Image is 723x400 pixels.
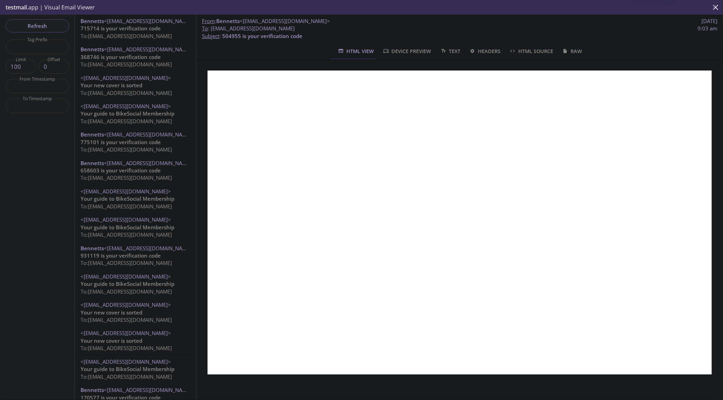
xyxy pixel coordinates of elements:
[75,128,196,156] div: Bennetts<[EMAIL_ADDRESS][DOMAIN_NAME]>775101 is your verification codeTo:[EMAIL_ADDRESS][DOMAIN_N...
[81,146,172,153] span: To: [EMAIL_ADDRESS][DOMAIN_NAME]
[240,17,330,24] span: <[EMAIL_ADDRESS][DOMAIN_NAME]>
[75,43,196,71] div: Bennetts<[EMAIL_ADDRESS][DOMAIN_NAME]>368746 is your verification codeTo:[EMAIL_ADDRESS][DOMAIN_N...
[81,280,174,287] span: Your guide to BikeSocial Membership
[75,355,196,383] div: <[EMAIL_ADDRESS][DOMAIN_NAME]>Your guide to BikeSocial MembershipTo:[EMAIL_ADDRESS][DOMAIN_NAME]
[81,167,161,174] span: 658603 is your verification code
[81,386,104,393] span: Bennetts
[81,316,172,323] span: To: [EMAIL_ADDRESS][DOMAIN_NAME]
[104,386,194,393] span: <[EMAIL_ADDRESS][DOMAIN_NAME]>
[469,47,500,55] span: Headers
[81,224,174,231] span: Your guide to BikeSocial Membership
[75,327,196,355] div: <[EMAIL_ADDRESS][DOMAIN_NAME]>Your new cover is sortedTo:[EMAIL_ADDRESS][DOMAIN_NAME]
[11,21,63,30] span: Refresh
[104,245,194,252] span: <[EMAIL_ADDRESS][DOMAIN_NAME]>
[81,46,104,53] span: Bennetts
[81,203,172,210] span: To: [EMAIL_ADDRESS][DOMAIN_NAME]
[562,47,582,55] span: Raw
[81,103,171,110] span: <[EMAIL_ADDRESS][DOMAIN_NAME]>
[202,17,215,24] span: From
[81,32,172,39] span: To: [EMAIL_ADDRESS][DOMAIN_NAME]
[202,32,219,39] span: Subject
[81,259,172,266] span: To: [EMAIL_ADDRESS][DOMAIN_NAME]
[75,270,196,298] div: <[EMAIL_ADDRESS][DOMAIN_NAME]>Your guide to BikeSocial MembershipTo:[EMAIL_ADDRESS][DOMAIN_NAME]
[81,365,174,372] span: Your guide to BikeSocial Membership
[222,32,302,39] span: 504955 is your verification code
[104,46,194,53] span: <[EMAIL_ADDRESS][DOMAIN_NAME]>
[202,25,208,32] span: To
[701,17,717,25] span: [DATE]
[509,47,553,55] span: HTML Source
[81,25,161,32] span: 715714 is your verification code
[81,309,142,316] span: Your new cover is sorted
[81,245,104,252] span: Bennetts
[75,72,196,99] div: <[EMAIL_ADDRESS][DOMAIN_NAME]>Your new cover is sortedTo:[EMAIL_ADDRESS][DOMAIN_NAME]
[81,17,104,24] span: Bennetts
[75,242,196,270] div: Bennetts<[EMAIL_ADDRESS][DOMAIN_NAME]>931119 is your verification codeTo:[EMAIL_ADDRESS][DOMAIN_N...
[75,15,196,43] div: Bennetts<[EMAIL_ADDRESS][DOMAIN_NAME]>715714 is your verification codeTo:[EMAIL_ADDRESS][DOMAIN_N...
[104,17,194,24] span: <[EMAIL_ADDRESS][DOMAIN_NAME]>
[75,213,196,241] div: <[EMAIL_ADDRESS][DOMAIN_NAME]>Your guide to BikeSocial MembershipTo:[EMAIL_ADDRESS][DOMAIN_NAME]
[81,131,104,138] span: Bennetts
[6,3,27,11] span: testmail
[81,329,171,336] span: <[EMAIL_ADDRESS][DOMAIN_NAME]>
[81,252,161,259] span: 931119 is your verification code
[81,195,174,202] span: Your guide to BikeSocial Membership
[202,17,330,25] span: :
[104,131,194,138] span: <[EMAIL_ADDRESS][DOMAIN_NAME]>
[6,19,69,32] button: Refresh
[75,100,196,128] div: <[EMAIL_ADDRESS][DOMAIN_NAME]>Your guide to BikeSocial MembershipTo:[EMAIL_ADDRESS][DOMAIN_NAME]
[75,298,196,326] div: <[EMAIL_ADDRESS][DOMAIN_NAME]>Your new cover is sortedTo:[EMAIL_ADDRESS][DOMAIN_NAME]
[698,25,717,32] span: 9:03 am
[81,337,142,344] span: Your new cover is sorted
[81,53,161,60] span: 368746 is your verification code
[81,74,171,81] span: <[EMAIL_ADDRESS][DOMAIN_NAME]>
[81,373,172,380] span: To: [EMAIL_ADDRESS][DOMAIN_NAME]
[81,160,104,166] span: Bennetts
[81,301,171,308] span: <[EMAIL_ADDRESS][DOMAIN_NAME]>
[337,47,374,55] span: HTML View
[104,160,194,166] span: <[EMAIL_ADDRESS][DOMAIN_NAME]>
[81,188,171,195] span: <[EMAIL_ADDRESS][DOMAIN_NAME]>
[81,139,161,146] span: 775101 is your verification code
[81,231,172,238] span: To: [EMAIL_ADDRESS][DOMAIN_NAME]
[81,358,171,365] span: <[EMAIL_ADDRESS][DOMAIN_NAME]>
[81,82,142,89] span: Your new cover is sorted
[81,288,172,295] span: To: [EMAIL_ADDRESS][DOMAIN_NAME]
[81,216,171,223] span: <[EMAIL_ADDRESS][DOMAIN_NAME]>
[81,89,172,96] span: To: [EMAIL_ADDRESS][DOMAIN_NAME]
[81,118,172,125] span: To: [EMAIL_ADDRESS][DOMAIN_NAME]
[75,185,196,213] div: <[EMAIL_ADDRESS][DOMAIN_NAME]>Your guide to BikeSocial MembershipTo:[EMAIL_ADDRESS][DOMAIN_NAME]
[81,110,174,117] span: Your guide to BikeSocial Membership
[81,61,172,68] span: To: [EMAIL_ADDRESS][DOMAIN_NAME]
[440,47,460,55] span: Text
[202,25,295,32] span: : [EMAIL_ADDRESS][DOMAIN_NAME]
[81,174,172,181] span: To: [EMAIL_ADDRESS][DOMAIN_NAME]
[216,17,240,24] span: Bennetts
[202,25,717,40] p: :
[382,47,431,55] span: Device Preview
[75,157,196,185] div: Bennetts<[EMAIL_ADDRESS][DOMAIN_NAME]>658603 is your verification codeTo:[EMAIL_ADDRESS][DOMAIN_N...
[81,345,172,351] span: To: [EMAIL_ADDRESS][DOMAIN_NAME]
[81,273,171,280] span: <[EMAIL_ADDRESS][DOMAIN_NAME]>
